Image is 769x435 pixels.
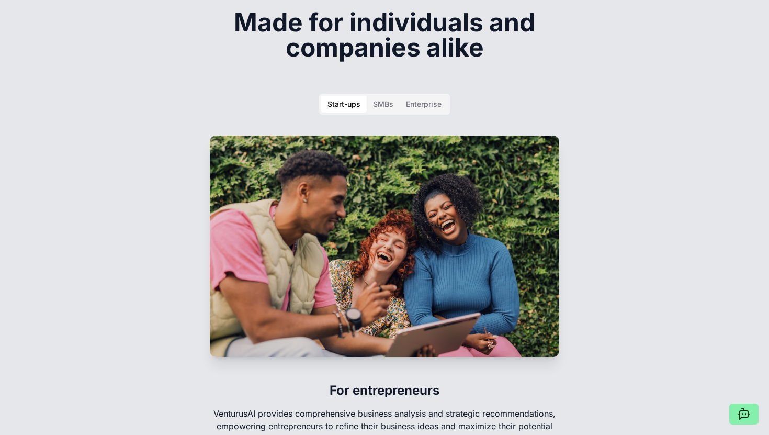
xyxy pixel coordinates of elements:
h2: Made for individuals and companies alike [184,10,585,60]
img: For entrepreneurs [210,136,559,357]
div: Enterprise [406,99,442,109]
div: Start-ups [327,99,360,109]
div: SMBs [373,99,393,109]
h3: For entrepreneurs [210,374,559,407]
